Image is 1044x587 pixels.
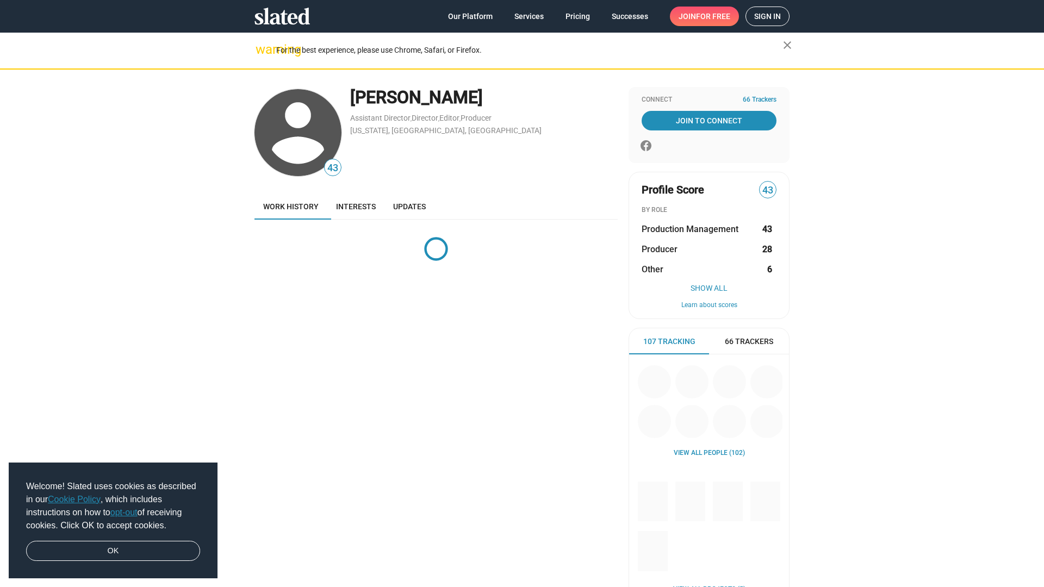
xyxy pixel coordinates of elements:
span: , [411,116,412,122]
a: Sign in [745,7,790,26]
mat-icon: close [781,39,794,52]
a: Cookie Policy [48,495,101,504]
mat-icon: warning [256,43,269,56]
a: Interests [327,193,384,220]
button: Learn about scores [642,301,776,310]
span: 107 Tracking [643,336,695,347]
span: 43 [760,183,776,198]
span: , [438,116,439,122]
a: opt-out [110,508,138,517]
span: Interests [336,202,376,211]
a: Successes [603,7,657,26]
span: Producer [642,243,678,255]
span: Successes [612,7,648,26]
a: Assistant Director [350,114,411,122]
div: BY ROLE [642,206,776,215]
button: Show All [642,284,776,292]
div: Connect [642,96,776,104]
span: for free [696,7,730,26]
span: Sign in [754,7,781,26]
a: View all People (102) [674,449,745,458]
span: Our Platform [448,7,493,26]
a: Director [412,114,438,122]
div: [PERSON_NAME] [350,86,618,109]
strong: 28 [762,243,772,255]
span: , [459,116,461,122]
span: Welcome! Slated uses cookies as described in our , which includes instructions on how to of recei... [26,480,200,532]
a: dismiss cookie message [26,541,200,561]
strong: 43 [762,223,772,235]
a: Work history [254,193,327,220]
span: 66 Trackers [743,96,776,104]
span: Pricing [565,7,590,26]
a: Updates [384,193,434,220]
span: Work history [263,202,319,211]
a: Our Platform [439,7,501,26]
span: Join To Connect [644,111,774,130]
span: Production Management [642,223,738,235]
span: 43 [325,161,341,176]
a: Editor [439,114,459,122]
span: Services [514,7,544,26]
a: [US_STATE], [GEOGRAPHIC_DATA], [GEOGRAPHIC_DATA] [350,126,542,135]
span: Join [679,7,730,26]
a: Pricing [557,7,599,26]
a: Producer [461,114,492,122]
span: 66 Trackers [725,336,773,347]
a: Joinfor free [670,7,739,26]
div: cookieconsent [9,463,217,579]
strong: 6 [767,264,772,275]
a: Services [506,7,552,26]
span: Other [642,264,663,275]
span: Updates [393,202,426,211]
span: Profile Score [642,183,704,197]
a: Join To Connect [642,111,776,130]
div: For the best experience, please use Chrome, Safari, or Firefox. [276,43,783,58]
